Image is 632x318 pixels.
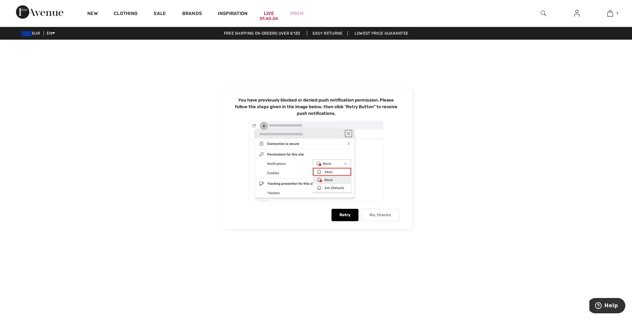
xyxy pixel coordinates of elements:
[218,11,248,18] span: Inspiration
[594,9,626,17] a: 1
[607,9,613,17] img: My Bag
[47,31,55,36] span: EN
[114,11,138,18] a: Clothing
[182,11,202,18] a: Brands
[369,213,391,218] p: No, thanks
[154,11,166,18] a: Sale
[307,31,348,36] a: Easy Returns
[569,9,585,18] a: Sign In
[541,9,546,17] img: search the website
[21,31,32,36] img: Euro
[235,98,397,116] p: You have previously blocked or denied push notification permission. Please follow the steps given...
[264,10,274,17] a: Live01:43:34
[21,31,43,36] span: EUR
[331,209,358,221] div: Retry
[260,16,278,22] div: 01:43:34
[290,10,304,17] a: Prom
[616,10,618,16] span: 1
[589,298,625,315] iframe: Opens a widget where you can find more information
[87,11,98,18] a: New
[219,31,306,36] a: Free shipping on orders over €130
[349,31,414,36] a: Lowest Price Guarantee
[574,9,580,17] img: My Info
[16,5,63,19] img: 1ère Avenue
